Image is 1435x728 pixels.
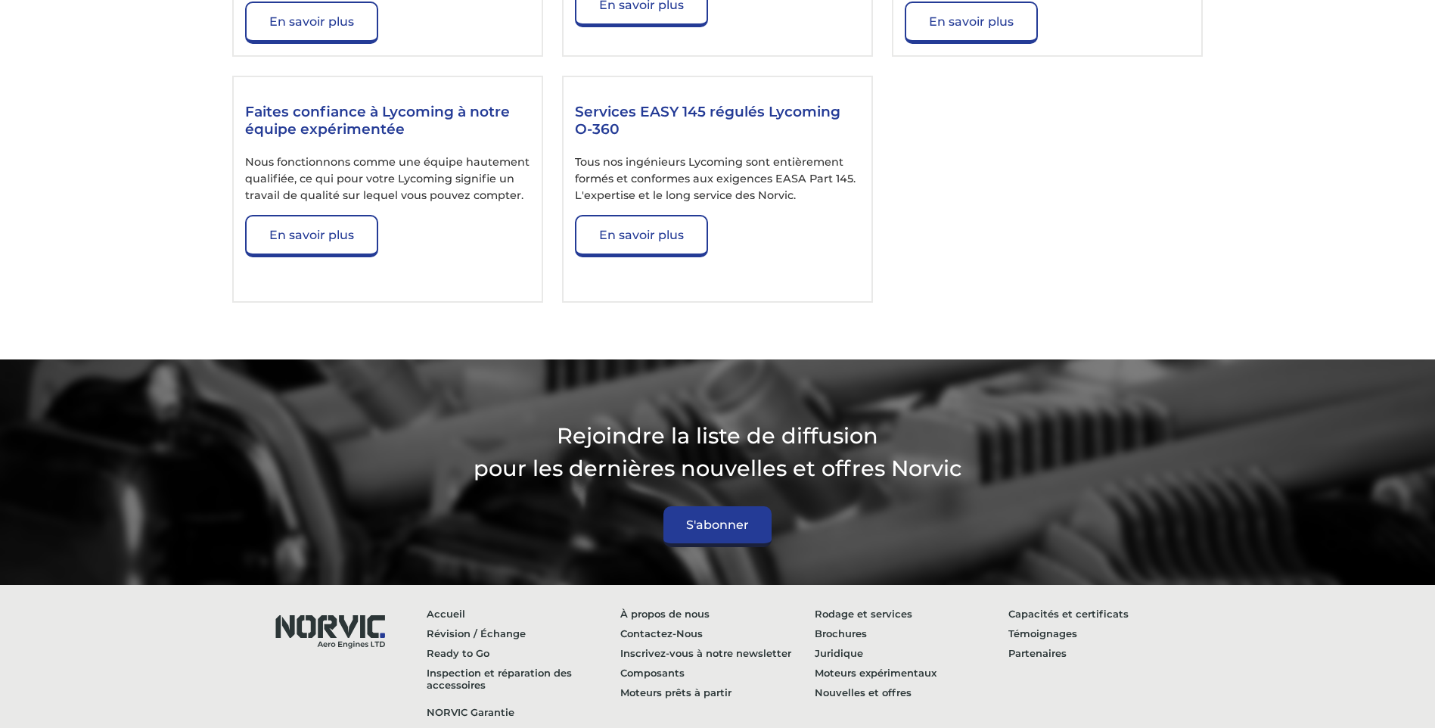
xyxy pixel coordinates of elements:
[245,2,378,44] a: En savoir plus
[245,215,378,257] a: En savoir plus
[620,643,815,663] a: Inscrivez-vous à notre newsletter
[1008,604,1203,624] a: Capacités et certificats
[815,643,1009,663] a: Juridique
[575,103,860,141] h3: Services EASY 145 régulés Lycoming O-360
[815,663,1009,683] a: Moteurs expérimentaux
[620,663,815,683] a: Composants
[905,2,1038,44] a: En savoir plus
[261,604,397,655] img: Logo de Norvic Aero Engines
[815,604,1009,624] a: Rodage et services
[427,624,621,643] a: Révision / Échange
[815,683,1009,702] a: Nouvelles et offres
[663,506,772,547] a: S'abonner
[427,702,621,722] a: NORVIC Garantie
[620,683,815,702] a: Moteurs prêts à partir
[1008,624,1203,643] a: Témoignages
[815,624,1009,643] a: Brochures
[620,624,815,643] a: Contactez-Nous
[1008,643,1203,663] a: Partenaires
[245,103,530,141] h3: Faites confiance à Lycoming à notre équipe expérimentée
[575,215,708,257] a: En savoir plus
[245,154,530,204] p: Nous fonctionnons comme une équipe hautement qualifiée, ce qui pour votre Lycoming signifie un tr...
[427,663,621,695] a: Inspection et réparation des accessoires
[427,643,621,663] a: Ready to Go
[427,604,621,624] a: Accueil
[620,604,815,624] a: À propos de nous
[575,154,860,204] p: Tous nos ingénieurs Lycoming sont entièrement formés et conformes aux exigences EASA Part 145. L'...
[232,419,1203,484] p: Rejoindre la liste de diffusion pour les dernières nouvelles et offres Norvic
